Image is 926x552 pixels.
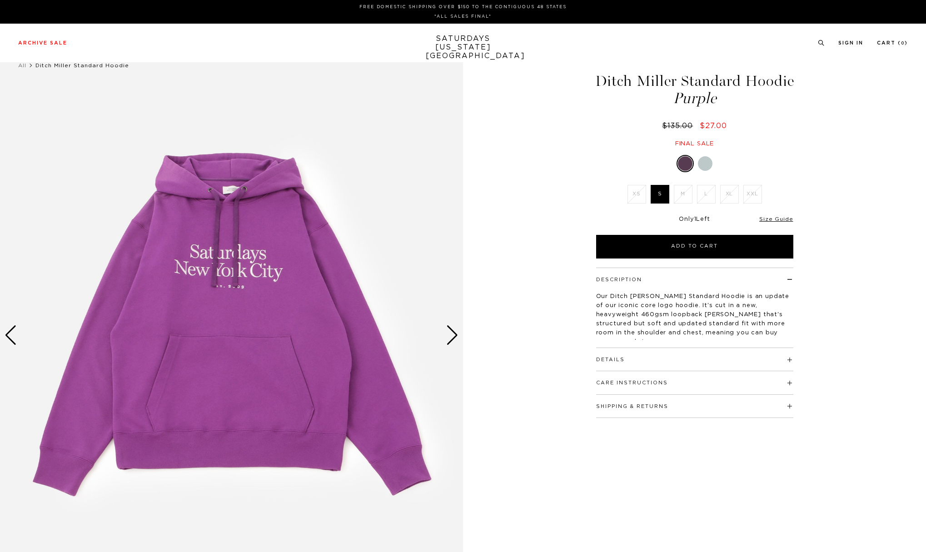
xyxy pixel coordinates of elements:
[596,292,793,347] p: Our Ditch [PERSON_NAME] Standard Hoodie is an update of our iconic core logo hoodie. It's cut in ...
[759,216,793,222] a: Size Guide
[662,122,697,129] del: $135.00
[700,122,727,129] span: $27.00
[596,235,793,259] button: Add to Cart
[35,63,129,68] span: Ditch Miller Standard Hoodie
[901,41,905,45] small: 0
[426,35,501,60] a: SATURDAYS[US_STATE][GEOGRAPHIC_DATA]
[18,40,67,45] a: Archive Sale
[5,325,17,345] div: Previous slide
[877,40,908,45] a: Cart (0)
[18,63,26,68] a: All
[596,216,793,224] div: Only Left
[596,380,668,385] button: Care Instructions
[22,13,904,20] p: *ALL SALES FINAL*
[596,404,668,409] button: Shipping & Returns
[651,185,669,204] label: S
[595,91,795,106] span: Purple
[595,140,795,148] div: Final sale
[22,4,904,10] p: FREE DOMESTIC SHIPPING OVER $150 TO THE CONTIGUOUS 48 STATES
[838,40,863,45] a: Sign In
[446,325,458,345] div: Next slide
[596,357,625,362] button: Details
[596,277,642,282] button: Description
[595,74,795,106] h1: Ditch Miller Standard Hoodie
[694,216,697,222] span: 1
